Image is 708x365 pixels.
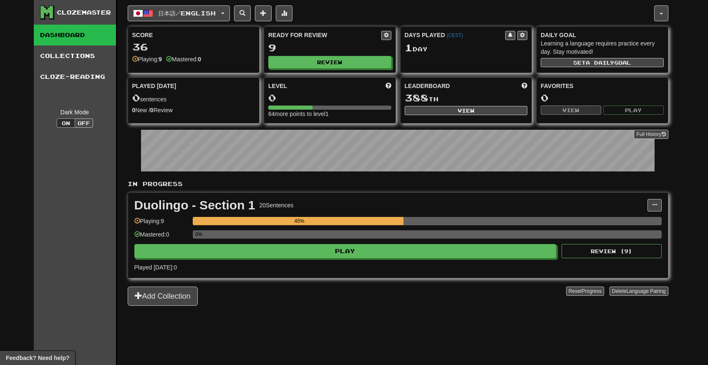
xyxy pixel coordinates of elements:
[405,106,528,115] button: View
[634,130,668,139] a: Full History
[132,42,255,52] div: 36
[603,106,664,115] button: Play
[566,287,604,296] button: ResetProgress
[34,45,116,66] a: Collections
[134,217,189,231] div: Playing: 9
[34,66,116,87] a: Cloze-Reading
[405,42,413,53] span: 1
[150,107,154,113] strong: 0
[57,118,75,128] button: On
[446,33,463,38] a: (CEST)
[405,31,506,39] div: Days Played
[541,93,664,103] div: 0
[268,82,287,90] span: Level
[128,5,230,21] button: 日本語/English
[159,56,162,63] strong: 9
[75,118,93,128] button: Off
[134,230,189,244] div: Mastered: 0
[132,31,255,39] div: Score
[268,110,391,118] div: 64 more points to level 1
[405,82,450,90] span: Leaderboard
[6,354,69,362] span: Open feedback widget
[405,43,528,53] div: Day
[541,106,601,115] button: View
[132,55,162,63] div: Playing:
[132,106,255,114] div: New / Review
[541,31,664,39] div: Daily Goal
[276,5,292,21] button: More stats
[132,92,140,103] span: 0
[57,8,111,17] div: Clozemaster
[134,264,177,271] span: Played [DATE]: 0
[132,107,136,113] strong: 0
[586,60,614,65] span: a daily
[626,288,665,294] span: Language Pairing
[541,39,664,56] div: Learning a language requires practice every day. Stay motivated!
[541,58,664,67] button: Seta dailygoal
[405,93,528,103] div: th
[166,55,201,63] div: Mastered:
[562,244,662,258] button: Review (9)
[134,199,255,211] div: Duolingo - Section 1
[522,82,527,90] span: This week in points, UTC
[268,43,391,53] div: 9
[268,56,391,68] button: Review
[132,93,255,103] div: sentences
[195,217,404,225] div: 45%
[34,25,116,45] a: Dashboard
[128,180,668,188] p: In Progress
[260,201,294,209] div: 20 Sentences
[405,92,428,103] span: 388
[134,244,557,258] button: Play
[255,5,272,21] button: Add sentence to collection
[268,31,381,39] div: Ready for Review
[40,108,110,116] div: Dark Mode
[158,10,216,17] span: 日本語 / English
[234,5,251,21] button: Search sentences
[385,82,391,90] span: Score more points to level up
[132,82,176,90] span: Played [DATE]
[198,56,201,63] strong: 0
[268,93,391,103] div: 0
[582,288,602,294] span: Progress
[610,287,668,296] button: DeleteLanguage Pairing
[541,82,664,90] div: Favorites
[128,287,198,306] button: Add Collection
